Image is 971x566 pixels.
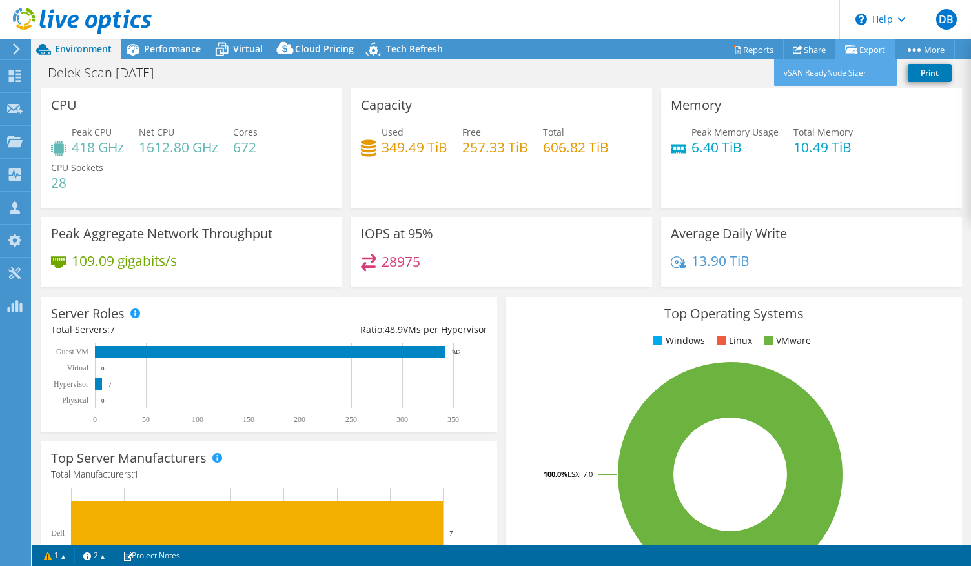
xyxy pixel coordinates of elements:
h4: 606.82 TiB [543,140,609,154]
a: More [895,39,955,59]
span: Cores [233,126,258,138]
text: 0 [101,365,105,372]
li: Linux [713,334,752,348]
h3: IOPS at 95% [361,227,433,241]
a: Print [908,64,952,82]
h4: 28975 [382,254,420,268]
div: Ratio: VMs per Hypervisor [269,323,487,337]
text: 150 [243,415,254,424]
h4: 13.90 TiB [691,254,750,268]
h4: 257.33 TiB [462,140,528,154]
a: Export [835,39,895,59]
h4: Total Manufacturers: [51,467,487,481]
span: CPU Sockets [51,161,103,174]
h4: 1612.80 GHz [139,140,218,154]
text: Hypervisor [54,379,88,389]
h4: 6.40 TiB [691,140,779,154]
a: vSAN ReadyNode Sizer [774,59,897,86]
h3: Top Operating Systems [516,307,952,321]
a: 2 [74,547,114,563]
span: Net CPU [139,126,174,138]
text: Guest VM [56,347,88,356]
span: Environment [55,43,112,55]
h4: 672 [233,140,258,154]
a: Reports [722,39,784,59]
h4: 28 [51,176,103,190]
svg: \n [855,14,867,25]
span: Total Memory [793,126,853,138]
text: Virtual [67,363,89,372]
text: Dell [51,529,65,538]
span: Cloud Pricing [295,43,354,55]
text: 342 [452,349,461,356]
div: Total Servers: [51,323,269,337]
h3: Peak Aggregate Network Throughput [51,227,272,241]
text: 7 [108,381,112,388]
span: Used [382,126,404,138]
text: 350 [447,415,459,424]
text: 100 [192,415,203,424]
span: Free [462,126,481,138]
h4: 418 GHz [72,140,124,154]
text: Physical [62,396,88,405]
span: Performance [144,43,201,55]
h3: Top Server Manufacturers [51,451,207,465]
h3: Capacity [361,98,412,112]
text: 0 [101,398,105,404]
h4: 349.49 TiB [382,140,447,154]
text: 50 [142,415,150,424]
text: 300 [396,415,408,424]
a: 1 [35,547,75,563]
text: 200 [294,415,305,424]
tspan: 100.0% [544,469,567,479]
text: 0 [93,415,97,424]
text: 7 [449,529,453,537]
h4: 10.49 TiB [793,140,853,154]
span: DB [936,9,957,30]
h3: Server Roles [51,307,125,321]
a: Project Notes [114,547,189,563]
h3: Average Daily Write [671,227,787,241]
span: Peak Memory Usage [691,126,779,138]
span: Tech Refresh [386,43,443,55]
span: Peak CPU [72,126,112,138]
a: Share [783,39,836,59]
span: 48.9 [385,323,403,336]
li: Windows [650,334,705,348]
span: 1 [134,468,139,480]
text: 250 [345,415,357,424]
tspan: ESXi 7.0 [567,469,593,479]
span: 7 [110,323,115,336]
li: VMware [761,334,811,348]
h3: Memory [671,98,721,112]
span: Total [543,126,564,138]
h4: 109.09 gigabits/s [72,254,177,268]
h1: Delek Scan [DATE] [42,66,174,80]
span: Virtual [233,43,263,55]
h3: CPU [51,98,77,112]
